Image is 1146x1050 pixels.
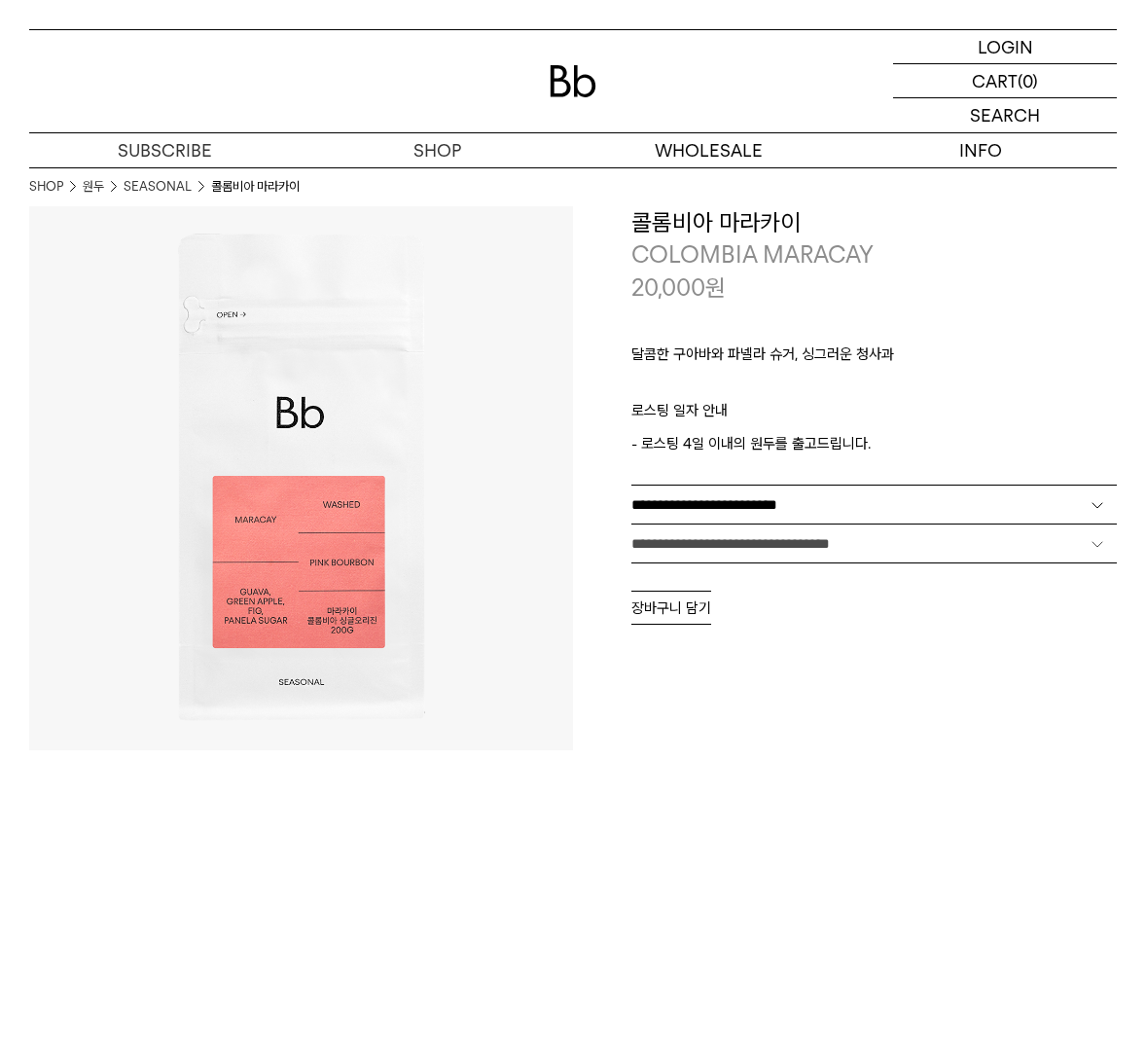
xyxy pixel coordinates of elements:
[211,177,300,197] li: 콜롬비아 마라카이
[302,133,574,167] a: SHOP
[970,98,1040,132] p: SEARCH
[1018,64,1038,97] p: (0)
[550,65,596,97] img: 로고
[124,177,192,197] a: SEASONAL
[978,30,1033,63] p: LOGIN
[705,273,726,302] span: 원
[893,64,1117,98] a: CART (0)
[631,238,1117,272] p: COLOMBIA MARACAY
[29,177,63,197] a: SHOP
[631,376,1117,399] p: ㅤ
[631,591,711,625] button: 장바구니 담기
[573,133,845,167] p: WHOLESALE
[631,272,726,305] p: 20,000
[972,64,1018,97] p: CART
[631,343,1117,376] p: 달콤한 구아바와 파넬라 슈거, 싱그러운 청사과
[83,177,104,197] a: 원두
[893,30,1117,64] a: LOGIN
[29,133,302,167] a: SUBSCRIBE
[631,432,1117,455] p: - 로스팅 4일 이내의 원두를 출고드립니다.
[29,206,573,750] img: 콜롬비아 마라카이
[631,399,1117,432] p: 로스팅 일자 안내
[631,206,1117,239] h3: 콜롬비아 마라카이
[845,133,1118,167] p: INFO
